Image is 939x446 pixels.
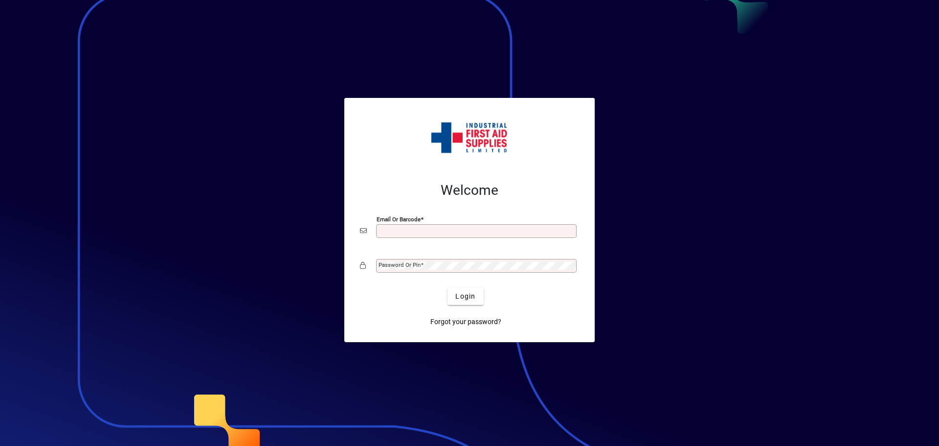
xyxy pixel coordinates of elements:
h2: Welcome [360,182,579,199]
mat-label: Password or Pin [379,261,421,268]
span: Forgot your password? [430,317,501,327]
mat-label: Email or Barcode [377,216,421,223]
button: Login [447,287,483,305]
a: Forgot your password? [426,313,505,330]
span: Login [455,291,475,302]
